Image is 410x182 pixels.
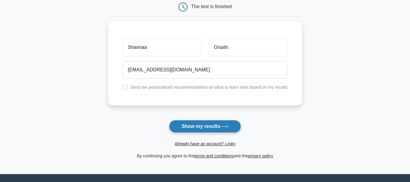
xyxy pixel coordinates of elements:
[123,61,287,79] input: Email
[130,85,287,90] label: Send me personalized recommendations on what to learn next based on my results
[191,4,232,9] div: The test is finished
[194,153,233,158] a: terms and conditions
[169,120,241,133] button: Show my results
[209,39,287,56] input: Last name
[175,141,235,146] a: Already have an account? Login
[104,152,306,160] div: By continuing you agree to the and the
[123,39,201,56] input: First name
[248,153,273,158] a: privacy policy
